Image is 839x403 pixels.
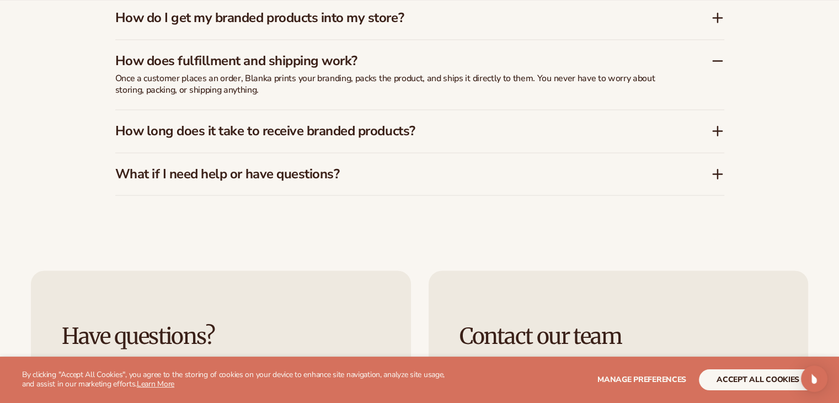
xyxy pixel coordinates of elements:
img: logo_orange.svg [18,18,26,26]
h3: How long does it take to receive branded products? [115,123,678,139]
div: Keywords by Traffic [122,65,186,72]
a: Learn More [137,379,174,389]
h3: How do I get my branded products into my store? [115,10,678,26]
img: tab_domain_overview_orange.svg [30,64,39,73]
img: website_grey.svg [18,29,26,38]
div: Open Intercom Messenger [801,365,827,392]
button: accept all cookies [699,369,817,390]
p: By clicking "Accept All Cookies", you agree to the storing of cookies on your device to enhance s... [22,370,457,389]
h3: What if I need help or have questions? [115,166,678,182]
h3: Contact our team [459,324,778,348]
p: Once a customer places an order, Blanka prints your branding, packs the product, and ships it dir... [115,73,667,96]
div: v 4.0.25 [31,18,54,26]
div: Domain: [DOMAIN_NAME] [29,29,121,38]
h3: How does fulfillment and shipping work? [115,53,678,69]
h3: Have questions? [62,324,380,348]
button: Manage preferences [597,369,686,390]
div: Domain Overview [42,65,99,72]
span: Manage preferences [597,374,686,385]
img: tab_keywords_by_traffic_grey.svg [110,64,119,73]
